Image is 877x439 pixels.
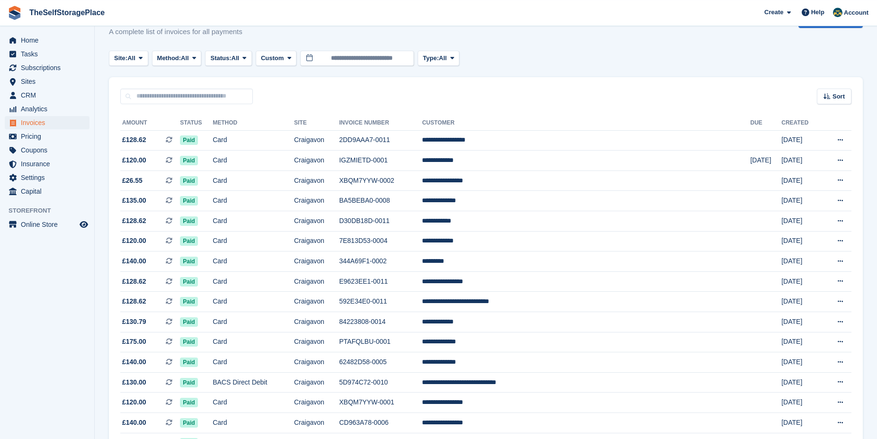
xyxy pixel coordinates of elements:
[122,418,146,428] span: £140.00
[764,8,783,17] span: Create
[181,54,189,63] span: All
[21,34,78,47] span: Home
[5,102,89,116] a: menu
[210,54,231,63] span: Status:
[5,171,89,184] a: menu
[114,54,127,63] span: Site:
[781,312,822,332] td: [DATE]
[213,312,294,332] td: Card
[294,372,339,393] td: Craigavon
[120,116,180,131] th: Amount
[213,372,294,393] td: BACS Direct Debit
[781,211,822,232] td: [DATE]
[750,116,781,131] th: Due
[213,151,294,171] td: Card
[122,377,146,387] span: £130.00
[180,398,197,407] span: Paid
[180,196,197,206] span: Paid
[213,231,294,251] td: Card
[781,231,822,251] td: [DATE]
[339,116,422,131] th: Invoice Number
[5,75,89,88] a: menu
[213,292,294,312] td: Card
[339,130,422,151] td: 2DD9AAA7-0011
[5,61,89,74] a: menu
[781,372,822,393] td: [DATE]
[339,151,422,171] td: IGZMIETD-0001
[180,176,197,186] span: Paid
[109,27,242,37] p: A complete list of invoices for all payments
[122,277,146,287] span: £128.62
[294,312,339,332] td: Craigavon
[122,135,146,145] span: £128.62
[5,143,89,157] a: menu
[78,219,89,230] a: Preview store
[157,54,181,63] span: Method:
[122,357,146,367] span: £140.00
[122,196,146,206] span: £135.00
[261,54,284,63] span: Custom
[180,378,197,387] span: Paid
[294,191,339,211] td: Craigavon
[5,218,89,231] a: menu
[180,337,197,347] span: Paid
[180,135,197,145] span: Paid
[781,170,822,191] td: [DATE]
[232,54,240,63] span: All
[5,116,89,129] a: menu
[294,292,339,312] td: Craigavon
[781,116,822,131] th: Created
[21,89,78,102] span: CRM
[423,54,439,63] span: Type:
[122,236,146,246] span: £120.00
[21,47,78,61] span: Tasks
[339,191,422,211] td: BA5BEBA0-0008
[8,6,22,20] img: stora-icon-8386f47178a22dfd0bd8f6a31ec36ba5ce8667c1dd55bd0f319d3a0aa187defe.svg
[339,332,422,352] td: PTAFQLBU-0001
[833,8,842,17] img: Gairoid
[21,102,78,116] span: Analytics
[213,170,294,191] td: Card
[122,176,143,186] span: £26.55
[122,155,146,165] span: £120.00
[781,151,822,171] td: [DATE]
[21,218,78,231] span: Online Store
[256,51,296,66] button: Custom
[811,8,824,17] span: Help
[339,251,422,272] td: 344A69F1-0002
[781,352,822,373] td: [DATE]
[339,413,422,433] td: CD963A78-0006
[339,352,422,373] td: 62482D58-0005
[5,185,89,198] a: menu
[213,116,294,131] th: Method
[339,271,422,292] td: E9623EE1-0011
[21,61,78,74] span: Subscriptions
[180,297,197,306] span: Paid
[213,211,294,232] td: Card
[439,54,447,63] span: All
[213,393,294,413] td: Card
[152,51,202,66] button: Method: All
[180,236,197,246] span: Paid
[21,171,78,184] span: Settings
[180,257,197,266] span: Paid
[781,130,822,151] td: [DATE]
[781,191,822,211] td: [DATE]
[122,317,146,327] span: £130.79
[205,51,251,66] button: Status: All
[180,317,197,327] span: Paid
[21,143,78,157] span: Coupons
[213,352,294,373] td: Card
[26,5,108,20] a: TheSelfStoragePlace
[122,337,146,347] span: £175.00
[21,130,78,143] span: Pricing
[294,352,339,373] td: Craigavon
[213,251,294,272] td: Card
[781,332,822,352] td: [DATE]
[21,157,78,170] span: Insurance
[21,116,78,129] span: Invoices
[750,151,781,171] td: [DATE]
[339,170,422,191] td: XBQM7YYW-0002
[180,277,197,287] span: Paid
[213,413,294,433] td: Card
